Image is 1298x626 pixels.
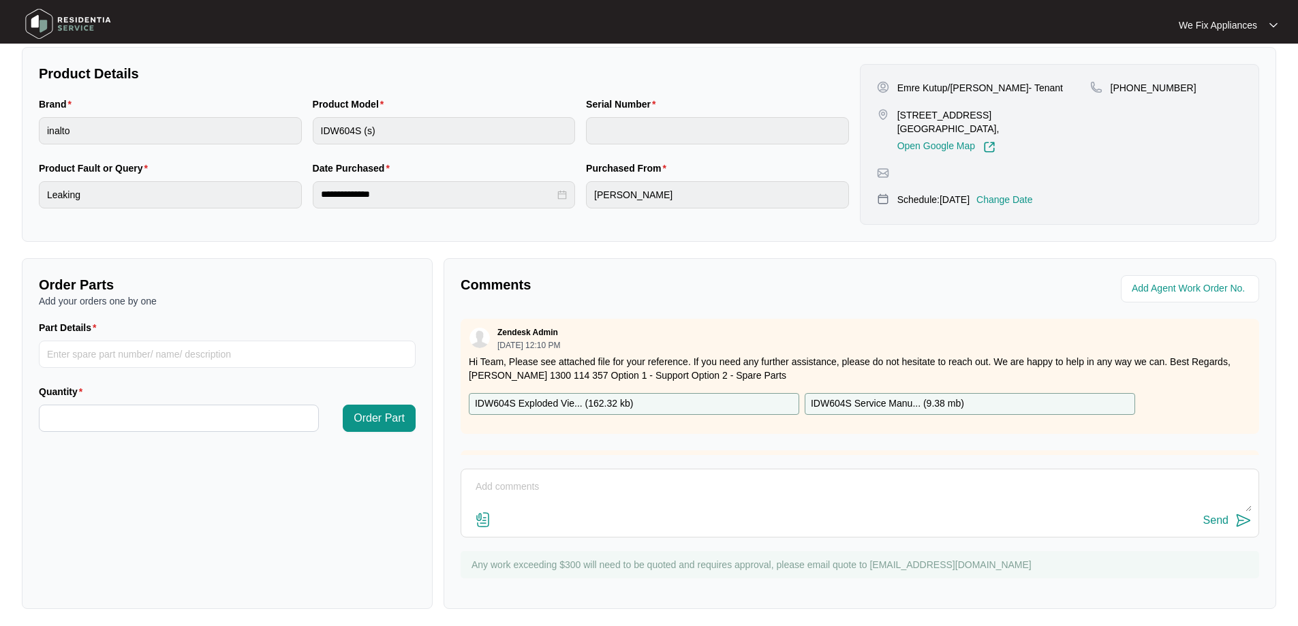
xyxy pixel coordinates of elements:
p: Any work exceeding $300 will need to be quoted and requires approval, please email quote to [EMAI... [472,558,1252,572]
div: Send [1203,514,1229,527]
button: Order Part [343,405,416,432]
span: Order Part [354,410,405,426]
p: Add your orders one by one [39,294,416,308]
p: IDW604S Exploded Vie... ( 162.32 kb ) [475,396,633,411]
img: map-pin [877,193,889,205]
label: Product Fault or Query [39,161,153,175]
img: send-icon.svg [1235,512,1252,529]
input: Add Agent Work Order No. [1132,281,1251,297]
img: map-pin [1090,81,1102,93]
label: Part Details [39,321,102,334]
img: Link-External [983,141,995,153]
p: [STREET_ADDRESS] [GEOGRAPHIC_DATA], [897,108,1090,136]
img: map-pin [877,167,889,179]
input: Product Model [313,117,576,144]
a: Open Google Map [897,141,995,153]
p: IDW604S Service Manu... ( 9.38 mb ) [811,396,964,411]
input: Part Details [39,341,416,368]
input: Date Purchased [321,187,555,202]
img: file-attachment-doc.svg [475,512,491,528]
p: Product Details [39,64,849,83]
img: dropdown arrow [1269,22,1278,29]
img: user-pin [877,81,889,93]
p: Hi Team, Please see attached file for your reference. If you need any further assistance, please ... [469,355,1251,382]
label: Quantity [39,385,88,398]
input: Brand [39,117,302,144]
p: [DATE] 12:10 PM [497,341,560,349]
label: Purchased From [586,161,672,175]
input: Product Fault or Query [39,181,302,208]
img: residentia service logo [20,3,116,44]
p: We Fix Appliances [1179,18,1257,32]
p: Zendesk Admin [497,327,558,338]
p: Change Date [976,193,1033,206]
label: Product Model [313,97,390,111]
button: Send [1203,512,1252,530]
p: Schedule: [DATE] [897,193,970,206]
img: map-pin [877,108,889,121]
p: [PHONE_NUMBER] [1111,81,1196,95]
input: Serial Number [586,117,849,144]
p: Order Parts [39,275,416,294]
label: Serial Number [586,97,661,111]
img: user.svg [469,328,490,348]
label: Date Purchased [313,161,395,175]
p: Emre Kutup/[PERSON_NAME]- Tenant [897,81,1063,95]
label: Brand [39,97,77,111]
input: Quantity [40,405,318,431]
p: Comments [461,275,850,294]
input: Purchased From [586,181,849,208]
